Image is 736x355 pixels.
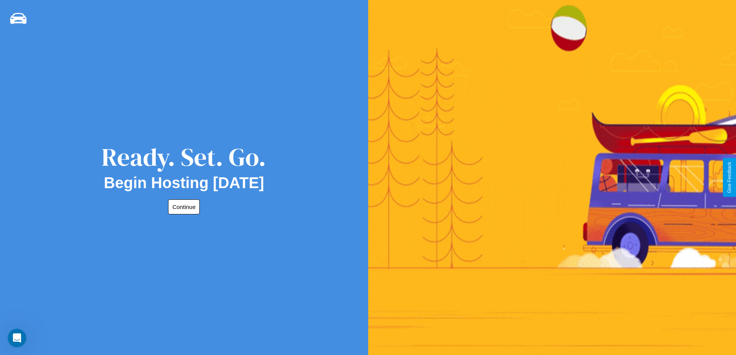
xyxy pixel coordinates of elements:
iframe: Intercom live chat [8,329,26,347]
div: Ready. Set. Go. [102,140,266,174]
h2: Begin Hosting [DATE] [104,174,264,192]
div: Give Feedback [727,162,732,193]
button: Continue [168,199,200,214]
